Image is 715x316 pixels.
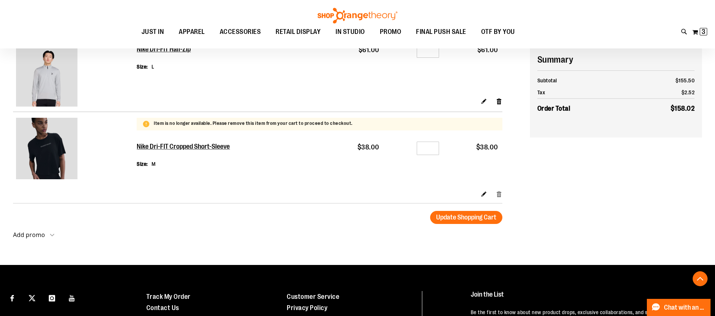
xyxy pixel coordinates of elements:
img: Nike Dri-FIT Cropped Short-Sleeve [16,118,77,179]
span: Chat with an Expert [664,304,706,311]
a: ACCESSORIES [212,23,268,41]
a: Visit our Youtube page [66,291,79,304]
a: Nike Dri-FIT Half-Zip [16,45,134,108]
a: Visit our Facebook page [6,291,19,304]
a: Nike Dri-FIT Cropped Short-Sleeve [137,143,231,151]
h2: Summary [537,53,695,66]
th: Tax [537,86,632,99]
span: PROMO [380,23,401,40]
button: Update Shopping Cart [430,211,502,224]
strong: Order Total [537,103,571,114]
p: Be the first to know about new product drops, exclusive collaborations, and shopping events! [471,309,698,316]
a: APPAREL [171,23,212,41]
span: FINAL PUSH SALE [416,23,466,40]
dt: Size [137,160,148,168]
dt: Size [137,63,148,70]
strong: Add promo [13,231,45,239]
a: Track My Order [146,293,191,300]
span: Update Shopping Cart [436,214,496,221]
img: Shop Orangetheory [317,8,398,23]
span: IN STUDIO [336,23,365,40]
a: FINAL PUSH SALE [409,23,474,41]
span: $61.00 [477,46,498,54]
span: ACCESSORIES [220,23,261,40]
a: Visit our X page [26,291,39,304]
img: Nike Dri-FIT Half-Zip [16,45,77,107]
button: Add promo [13,231,54,242]
a: PROMO [372,23,409,41]
img: Twitter [29,295,35,301]
button: Back To Top [693,271,708,286]
span: $38.00 [476,143,498,151]
span: $38.00 [357,143,379,151]
span: $155.50 [676,78,695,83]
a: Nike Dri-FIT Cropped Short-Sleeve [16,118,134,181]
button: Chat with an Expert [647,299,711,316]
span: $158.02 [671,105,695,112]
a: IN STUDIO [328,23,372,41]
a: Privacy Policy [287,304,327,312]
a: Remove item [496,97,502,105]
span: 3 [702,28,705,35]
span: $2.52 [681,89,695,95]
h4: Join the List [471,291,698,305]
span: OTF BY YOU [481,23,515,40]
th: Subtotal [537,75,632,86]
a: RETAIL DISPLAY [268,23,328,41]
span: APPAREL [179,23,205,40]
a: Remove item [496,190,502,198]
span: JUST IN [142,23,164,40]
dd: M [152,160,156,168]
a: OTF BY YOU [474,23,522,41]
a: JUST IN [134,23,172,41]
a: Contact Us [146,304,179,312]
span: $61.00 [359,46,379,54]
span: RETAIL DISPLAY [276,23,321,40]
a: Nike Dri-FIT Half-Zip [137,45,191,54]
dd: L [152,63,155,70]
a: Customer Service [287,293,339,300]
p: Item is no longer available. Please remove this item from your cart to proceed to checkout. [154,120,353,127]
a: Visit our Instagram page [45,291,58,304]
